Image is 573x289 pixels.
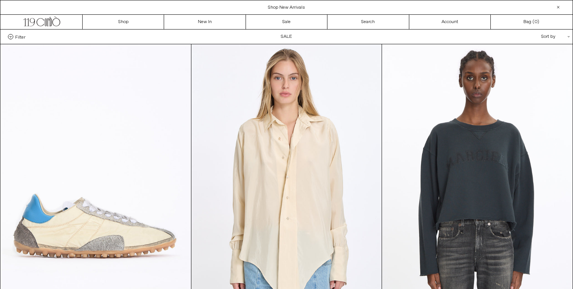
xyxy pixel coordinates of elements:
[409,15,491,29] a: Account
[15,34,25,39] span: Filter
[534,19,539,25] span: )
[164,15,246,29] a: New In
[246,15,327,29] a: Sale
[83,15,164,29] a: Shop
[327,15,409,29] a: Search
[497,30,565,44] div: Sort by
[534,19,537,25] span: 0
[491,15,572,29] a: Bag ()
[268,5,305,11] a: Shop New Arrivals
